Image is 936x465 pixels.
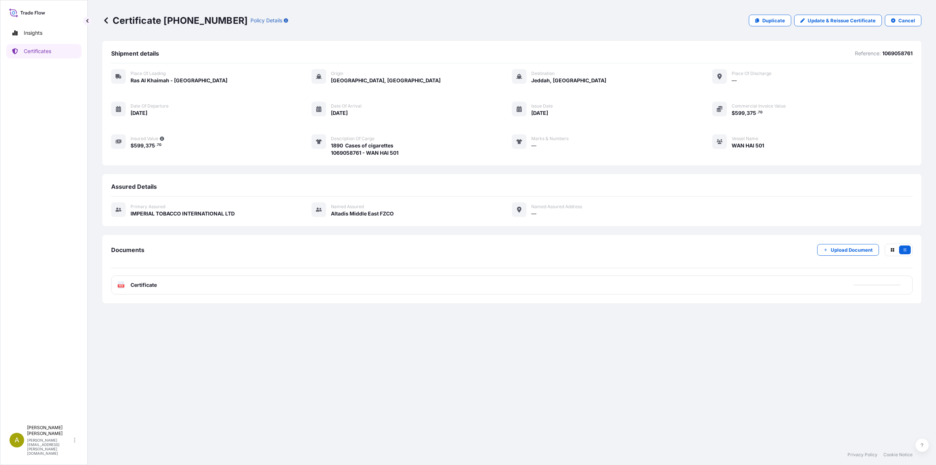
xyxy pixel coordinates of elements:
span: Issue Date [531,103,553,109]
span: , [144,143,146,148]
p: Certificate [PHONE_NUMBER] [102,15,248,26]
span: 1890 Cases of cigarettes 1069058761 - WAN HAI 501 [331,142,399,157]
span: . [155,144,156,146]
span: Origin [331,71,343,76]
span: [DATE] [131,109,147,117]
span: A [15,436,19,444]
span: 599 [735,110,745,116]
span: Vessel Name [732,136,758,142]
p: Update & Reissue Certificate [808,17,876,24]
span: Ras Al Khaimah - [GEOGRAPHIC_DATA] [131,77,227,84]
p: [PERSON_NAME][EMAIL_ADDRESS][PERSON_NAME][DOMAIN_NAME] [27,438,72,455]
p: Reference: [855,50,881,57]
span: Documents [111,246,144,254]
a: Duplicate [749,15,791,26]
span: Date of arrival [331,103,362,109]
a: Update & Reissue Certificate [794,15,882,26]
span: 70 [758,111,763,114]
span: Description of cargo [331,136,374,142]
a: Insights [6,26,82,40]
span: [GEOGRAPHIC_DATA], [GEOGRAPHIC_DATA] [331,77,441,84]
span: , [745,110,747,116]
span: Certificate [131,281,157,289]
button: Upload Document [817,244,879,256]
span: 375 [747,110,756,116]
span: Named Assured Address [531,204,582,210]
span: Altadis Middle East FZCO [331,210,394,217]
span: . [756,111,758,114]
span: 599 [134,143,144,148]
a: Privacy Policy [848,452,877,458]
p: Certificates [24,48,51,55]
span: $ [131,143,134,148]
span: Jeddah, [GEOGRAPHIC_DATA] [531,77,606,84]
span: — [531,210,536,217]
span: Insured Value [131,136,158,142]
span: $ [732,110,735,116]
span: 375 [146,143,155,148]
span: Shipment details [111,50,159,57]
a: Certificates [6,44,82,59]
span: [DATE] [531,109,548,117]
span: — [732,77,737,84]
p: Insights [24,29,42,37]
span: Date of departure [131,103,169,109]
span: Primary assured [131,204,165,210]
text: PDF [119,285,124,287]
span: Destination [531,71,555,76]
span: Commercial Invoice Value [732,103,786,109]
span: WAN HAI 501 [732,142,764,149]
span: Assured Details [111,183,157,190]
span: [DATE] [331,109,348,117]
span: — [531,142,536,149]
p: Cancel [898,17,915,24]
p: Policy Details [250,17,282,24]
span: Place of discharge [732,71,771,76]
p: 1069058761 [882,50,913,57]
p: Duplicate [762,17,785,24]
a: Cookie Notice [883,452,913,458]
span: Place of Loading [131,71,166,76]
span: IMPERIAL TOBACCO INTERNATIONAL LTD [131,210,235,217]
button: Cancel [885,15,921,26]
p: Upload Document [831,246,873,254]
span: Marks & Numbers [531,136,569,142]
span: 70 [157,144,162,146]
p: [PERSON_NAME] [PERSON_NAME] [27,425,72,436]
span: Named Assured [331,204,364,210]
